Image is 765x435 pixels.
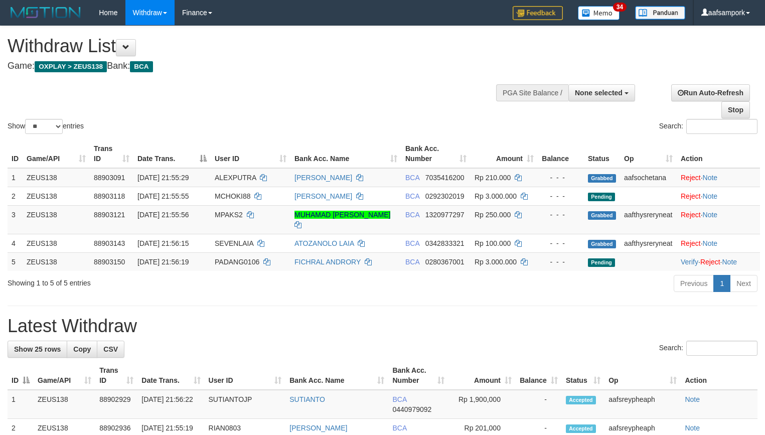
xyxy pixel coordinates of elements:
th: Game/API: activate to sort column ascending [34,361,95,390]
th: Trans ID: activate to sort column ascending [90,139,133,168]
td: 2 [8,187,23,205]
th: Status: activate to sort column ascending [562,361,604,390]
a: Next [730,275,757,292]
a: Note [703,239,718,247]
th: Action [677,139,760,168]
div: - - - [542,210,580,220]
th: User ID: activate to sort column ascending [211,139,290,168]
a: ATOZANOLO LAIA [294,239,354,247]
td: · · [677,252,760,271]
a: Reject [681,192,701,200]
h4: Game: Bank: [8,61,500,71]
th: Trans ID: activate to sort column ascending [95,361,137,390]
select: Showentries [25,119,63,134]
a: FICHRAL ANDRORY [294,258,361,266]
span: Copy 0292302019 to clipboard [425,192,465,200]
th: Status [584,139,620,168]
th: Date Trans.: activate to sort column ascending [137,361,204,390]
th: Bank Acc. Name: activate to sort column ascending [285,361,388,390]
input: Search: [686,341,757,356]
span: [DATE] 21:56:19 [137,258,189,266]
span: Pending [588,258,615,267]
div: - - - [542,173,580,183]
img: Button%20Memo.svg [578,6,620,20]
span: Copy 0280367001 to clipboard [425,258,465,266]
th: ID: activate to sort column descending [8,361,34,390]
img: Feedback.jpg [513,6,563,20]
span: Pending [588,193,615,201]
span: Grabbed [588,174,616,183]
span: Copy 7035416200 to clipboard [425,174,465,182]
h1: Withdraw List [8,36,500,56]
a: Stop [721,101,750,118]
a: [PERSON_NAME] [294,174,352,182]
span: 88903143 [94,239,125,247]
input: Search: [686,119,757,134]
td: ZEUS138 [34,390,95,419]
label: Show entries [8,119,84,134]
span: None selected [575,89,623,97]
a: Verify [681,258,698,266]
div: Showing 1 to 5 of 5 entries [8,274,311,288]
a: SUTIANTO [289,395,325,403]
td: 5 [8,252,23,271]
td: SUTIANTOJP [205,390,286,419]
td: 1 [8,390,34,419]
span: 88903091 [94,174,125,182]
td: · [677,205,760,234]
a: Note [722,258,737,266]
th: User ID: activate to sort column ascending [205,361,286,390]
span: Copy 0440979092 to clipboard [392,405,431,413]
h1: Latest Withdraw [8,316,757,336]
span: 88903118 [94,192,125,200]
span: Rp 100.000 [475,239,511,247]
td: - [516,390,562,419]
td: 3 [8,205,23,234]
span: ALEXPUTRA [215,174,256,182]
a: Note [703,174,718,182]
span: SEVENLAIA [215,239,253,247]
th: Balance: activate to sort column ascending [516,361,562,390]
td: aafthysreryneat [620,205,677,234]
span: BCA [405,211,419,219]
span: Copy 0342833321 to clipboard [425,239,465,247]
a: CSV [97,341,124,358]
span: Accepted [566,424,596,433]
td: 4 [8,234,23,252]
td: ZEUS138 [23,252,90,271]
label: Search: [659,341,757,356]
div: - - - [542,191,580,201]
th: ID [8,139,23,168]
div: PGA Site Balance / [496,84,568,101]
th: Game/API: activate to sort column ascending [23,139,90,168]
span: Rp 3.000.000 [475,192,517,200]
td: ZEUS138 [23,168,90,187]
th: Bank Acc. Name: activate to sort column ascending [290,139,401,168]
th: Bank Acc. Number: activate to sort column ascending [401,139,471,168]
span: CSV [103,345,118,353]
span: BCA [405,258,419,266]
th: Date Trans.: activate to sort column descending [133,139,211,168]
a: MUHAMAD [PERSON_NAME] [294,211,390,219]
td: · [677,234,760,252]
span: BCA [392,424,406,432]
span: Grabbed [588,240,616,248]
th: Bank Acc. Number: activate to sort column ascending [388,361,448,390]
a: Note [703,211,718,219]
a: Show 25 rows [8,341,67,358]
span: [DATE] 21:56:15 [137,239,189,247]
span: OXPLAY > ZEUS138 [35,61,107,72]
div: - - - [542,238,580,248]
span: 88903121 [94,211,125,219]
button: None selected [568,84,635,101]
img: panduan.png [635,6,685,20]
span: MCHOKI88 [215,192,251,200]
span: [DATE] 21:55:56 [137,211,189,219]
th: Op: activate to sort column ascending [604,361,681,390]
a: Reject [681,174,701,182]
a: Note [685,395,700,403]
a: [PERSON_NAME] [289,424,347,432]
span: 88903150 [94,258,125,266]
td: 1 [8,168,23,187]
a: Reject [681,211,701,219]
